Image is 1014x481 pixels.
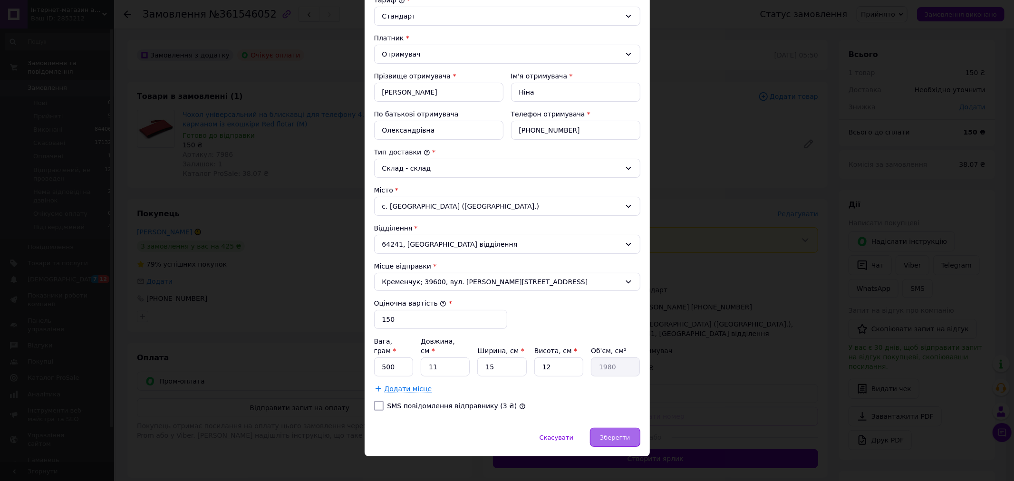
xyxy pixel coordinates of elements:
label: SMS повідомлення відправнику (3 ₴) [387,402,517,410]
label: Телефон отримувача [511,110,585,118]
span: Скасувати [540,434,573,441]
div: Тип доставки [374,147,640,157]
label: Оціночна вартість [374,299,447,307]
div: Об'єм, см³ [591,346,640,356]
div: Отримувач [382,49,621,59]
div: с. [GEOGRAPHIC_DATA] ([GEOGRAPHIC_DATA].) [374,197,640,216]
div: Місто [374,185,640,195]
label: Ширина, см [477,347,524,355]
div: Склад - склад [382,163,621,173]
span: Зберегти [600,434,630,441]
label: Прізвище отримувача [374,72,451,80]
input: +380 [511,121,640,140]
div: 64241, [GEOGRAPHIC_DATA] відділення [374,235,640,254]
label: Ім'я отримувача [511,72,568,80]
div: Платник [374,33,640,43]
div: Стандарт [382,11,621,21]
label: Довжина, см [421,337,455,355]
label: По батькові отримувача [374,110,459,118]
label: Висота, см [534,347,577,355]
div: Місце відправки [374,261,640,271]
div: Відділення [374,223,640,233]
label: Вага, грам [374,337,396,355]
span: Додати місце [385,385,432,393]
span: Кременчук; 39600, вул. [PERSON_NAME][STREET_ADDRESS] [382,277,621,287]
